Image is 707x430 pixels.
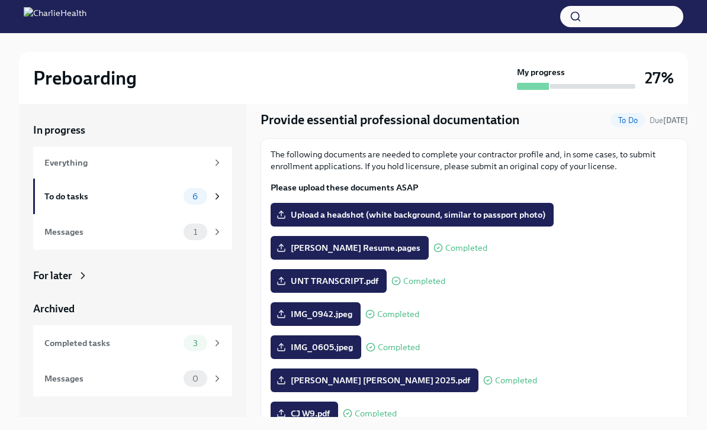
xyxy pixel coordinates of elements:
[24,7,86,26] img: CharlieHealth
[187,228,204,237] span: 1
[44,156,207,169] div: Everything
[271,203,554,227] label: Upload a headshot (white background, similar to passport photo)
[186,339,205,348] span: 3
[445,244,487,253] span: Completed
[271,269,387,293] label: UNT TRANSCRIPT.pdf
[44,372,179,385] div: Messages
[33,214,232,250] a: Messages1
[663,116,688,125] strong: [DATE]
[33,147,232,179] a: Everything
[271,182,418,193] strong: Please upload these documents ASAP
[33,361,232,396] a: Messages0
[378,343,420,352] span: Completed
[279,275,378,287] span: UNT TRANSCRIPT.pdf
[355,409,397,418] span: Completed
[33,179,232,214] a: To do tasks6
[403,277,445,286] span: Completed
[44,225,179,238] div: Messages
[33,269,72,283] div: For later
[261,111,520,129] h4: Provide essential professional documentation
[517,66,565,78] strong: My progress
[279,408,330,419] span: CJ W9.pdf
[271,335,361,359] label: IMG_0605.jpeg
[495,376,537,385] span: Completed
[271,368,478,392] label: [PERSON_NAME] [PERSON_NAME] 2025.pdf
[44,337,179,350] div: Completed tasks
[271,148,678,172] p: The following documents are needed to complete your contractor profile and, in some cases, to sub...
[271,236,429,260] label: [PERSON_NAME] Resume.pages
[271,302,361,326] label: IMG_0942.jpeg
[44,190,179,203] div: To do tasks
[279,242,420,254] span: [PERSON_NAME] Resume.pages
[33,123,232,137] a: In progress
[279,209,545,221] span: Upload a headshot (white background, similar to passport photo)
[185,374,205,383] span: 0
[33,66,137,90] h2: Preboarding
[611,116,645,125] span: To Do
[271,402,338,425] label: CJ W9.pdf
[33,325,232,361] a: Completed tasks3
[33,269,232,283] a: For later
[377,310,419,319] span: Completed
[185,192,205,201] span: 6
[645,67,674,89] h3: 27%
[279,308,352,320] span: IMG_0942.jpeg
[33,302,232,316] a: Archived
[650,115,688,126] span: October 20th, 2025 08:00
[279,374,470,386] span: [PERSON_NAME] [PERSON_NAME] 2025.pdf
[279,341,353,353] span: IMG_0605.jpeg
[650,116,688,125] span: Due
